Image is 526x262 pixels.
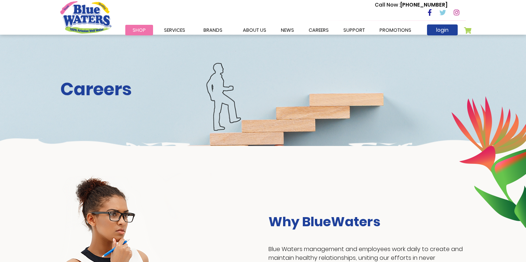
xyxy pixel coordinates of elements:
[60,79,466,100] h2: Careers
[336,25,372,35] a: support
[451,96,526,228] img: career-intro-leaves.png
[268,214,466,230] h3: Why BlueWaters
[133,27,146,34] span: Shop
[301,25,336,35] a: careers
[427,24,458,35] a: login
[372,25,419,35] a: Promotions
[375,1,447,9] p: [PHONE_NUMBER]
[274,25,301,35] a: News
[60,1,111,33] a: store logo
[375,1,400,8] span: Call Now :
[164,27,185,34] span: Services
[236,25,274,35] a: about us
[203,27,222,34] span: Brands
